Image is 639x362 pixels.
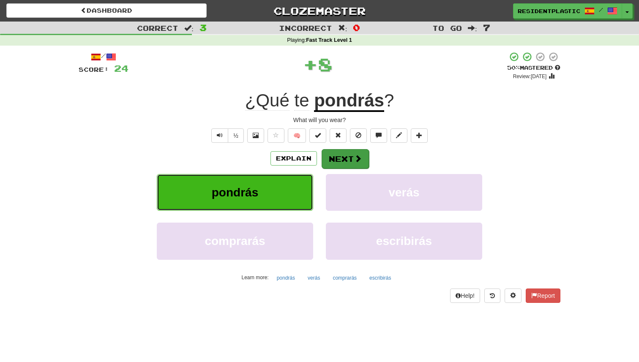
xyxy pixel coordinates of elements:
[338,24,347,32] span: :
[211,128,228,143] button: Play sentence audio (ctl+space)
[205,234,265,248] span: comprarás
[288,128,306,143] button: 🧠
[242,275,269,280] small: Learn more:
[228,128,244,143] button: ½
[388,186,419,199] span: verás
[270,151,317,166] button: Explain
[365,272,396,284] button: escribirás
[376,234,432,248] span: escribirás
[328,272,361,284] button: comprarás
[484,289,500,303] button: Round history (alt+y)
[247,128,264,143] button: Show image (alt+x)
[370,128,387,143] button: Discuss sentence (alt+u)
[306,37,352,43] strong: Fast Track Level 1
[468,24,477,32] span: :
[507,64,560,72] div: Mastered
[210,128,244,143] div: Text-to-speech controls
[79,116,560,124] div: What will you wear?
[79,52,128,62] div: /
[322,149,369,169] button: Next
[79,66,109,73] span: Score:
[350,128,367,143] button: Ignore sentence (alt+i)
[219,3,420,18] a: Clozemaster
[450,289,480,303] button: Help!
[272,272,300,284] button: pondrás
[353,22,360,33] span: 0
[507,64,520,71] span: 50 %
[599,7,603,13] span: /
[518,7,580,15] span: ResidentPlastic
[157,223,313,259] button: comprarás
[294,90,309,111] span: te
[326,174,482,211] button: verás
[390,128,407,143] button: Edit sentence (alt+d)
[326,223,482,259] button: escribirás
[314,90,384,112] u: pondrás
[268,128,284,143] button: Favorite sentence (alt+f)
[303,52,318,77] span: +
[384,90,394,110] span: ?
[212,186,258,199] span: pondrás
[526,289,560,303] button: Report
[137,24,178,32] span: Correct
[483,22,490,33] span: 7
[411,128,428,143] button: Add to collection (alt+a)
[114,63,128,73] span: 24
[303,272,325,284] button: verás
[157,174,313,211] button: pondrás
[513,3,622,19] a: ResidentPlastic /
[318,54,333,75] span: 8
[199,22,207,33] span: 3
[245,90,289,111] span: ¿Qué
[309,128,326,143] button: Set this sentence to 100% Mastered (alt+m)
[513,73,547,79] small: Review: [DATE]
[432,24,462,32] span: To go
[330,128,347,143] button: Reset to 0% Mastered (alt+r)
[184,24,194,32] span: :
[279,24,332,32] span: Incorrect
[6,3,207,18] a: Dashboard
